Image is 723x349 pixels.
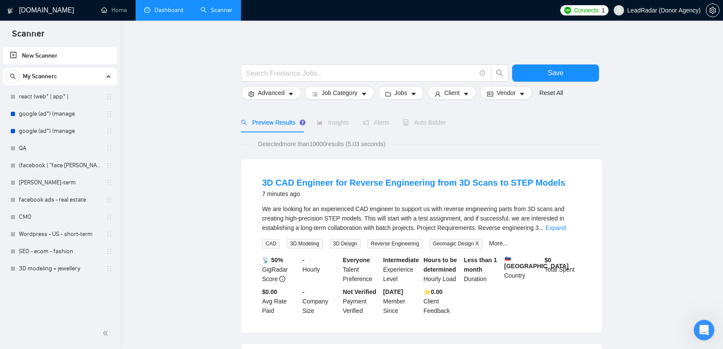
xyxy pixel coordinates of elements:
button: setting [706,3,720,17]
span: holder [106,196,113,203]
span: Scanner [5,28,51,46]
button: settingAdvancedcaret-down [241,86,301,100]
a: facebook ads - real estate [19,191,101,208]
a: Wordpress - US - short-term [19,226,101,243]
li: New Scanner [3,47,117,64]
a: Expand [545,224,565,231]
a: dashboardDashboard [144,6,183,14]
div: Payment Verified [341,287,382,315]
button: search [6,70,20,83]
b: - [303,257,305,263]
button: folderJobscaret-down [378,86,424,100]
span: Geomagic Design X [429,239,482,248]
span: holder [106,110,113,117]
span: Alerts [363,119,389,126]
div: Hourly [301,255,341,284]
b: $ 0 [544,257,551,263]
span: holder [106,145,113,152]
span: Connects: [574,6,600,15]
iframe: Intercom live chat [694,320,714,340]
a: google (ad*) (manage [19,105,101,122]
span: caret-down [519,91,525,97]
a: New Scanner [10,47,110,64]
a: 3D CAD Engineer for Reverse Engineering from 3D Scans to STEP Models [262,178,565,187]
b: Everyone [343,257,370,263]
a: SEO - ecom - fashion [19,243,101,260]
span: user [616,7,622,13]
span: search [6,73,19,80]
span: holder [106,231,113,238]
b: [GEOGRAPHIC_DATA] [504,255,569,269]
a: searchScanner [201,6,232,14]
b: [DATE] [383,288,403,295]
span: area-chart [317,119,323,126]
button: userClientcaret-down [427,86,476,100]
span: Preview Results [241,119,303,126]
div: We are looking for an experienced CAD engineer to support us with reverse engineering parts from ... [262,204,581,233]
div: 7 minutes ago [262,189,565,199]
span: setting [248,91,254,97]
div: Tooltip anchor [299,119,306,126]
div: Hourly Load [422,255,462,284]
span: setting [706,7,719,14]
button: barsJob Categorycaret-down [305,86,374,100]
b: Intermediate [383,257,419,263]
span: bars [312,91,318,97]
span: Auto Bidder [403,119,445,126]
span: holder [106,179,113,186]
a: homeHome [101,6,127,14]
span: 1 [602,6,605,15]
div: Member Since [381,287,422,315]
img: 🇸🇮 [505,255,511,261]
span: caret-down [411,91,417,97]
input: Search Freelance Jobs... [246,68,476,79]
span: Insights [317,119,349,126]
li: My Scanners [3,68,117,277]
span: info-circle [279,276,285,282]
b: ⭐️ 0.00 [423,288,442,295]
span: Detected more than 10000 results (5.03 seconds) [252,139,392,149]
b: 📡 50% [262,257,283,263]
a: google (ad*) (manage [19,122,101,140]
span: caret-down [361,91,367,97]
b: Hours to be determined [423,257,457,273]
span: info-circle [480,70,485,76]
div: Total Spent [543,255,583,284]
span: Reverse Engineering [368,239,423,248]
button: idcardVendorcaret-down [480,86,532,100]
img: logo [7,4,13,18]
b: $0.00 [262,288,277,295]
span: folder [385,91,391,97]
span: Job Category [321,88,357,98]
a: CMO [19,208,101,226]
div: Experience Level [381,255,422,284]
div: Talent Preference [341,255,382,284]
div: Avg Rate Paid [260,287,301,315]
div: Country [503,255,543,284]
span: holder [106,128,113,135]
span: My Scanners [23,68,57,85]
div: Company Size [301,287,341,315]
span: Jobs [395,88,408,98]
span: CAD [262,239,280,248]
div: Duration [462,255,503,284]
span: holder [106,93,113,100]
a: react (web* | app* | [19,88,101,105]
span: ... [539,224,544,231]
a: More... [489,240,508,247]
a: 3D modeling + jewellery [19,260,101,277]
span: search [241,119,247,126]
span: idcard [487,91,493,97]
div: Client Feedback [422,287,462,315]
span: Save [548,67,563,78]
span: notification [363,119,369,126]
span: We are looking for an experienced CAD engineer to support us with reverse engineering parts from ... [262,205,564,231]
a: QA [19,140,101,157]
span: Client [444,88,460,98]
span: robot [403,119,409,126]
b: - [303,288,305,295]
span: Vendor [497,88,516,98]
a: Reset All [539,88,563,98]
span: holder [106,162,113,169]
a: (facebook | "face [PERSON_NAME] [19,157,101,174]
